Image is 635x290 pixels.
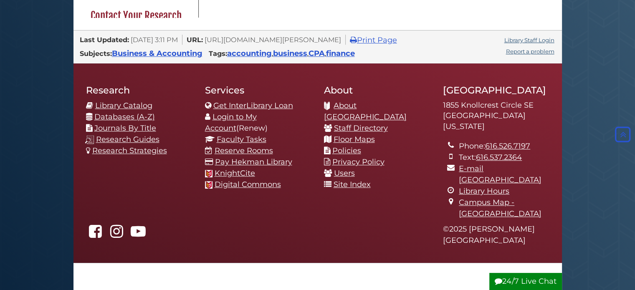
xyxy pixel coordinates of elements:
[334,124,388,133] a: Staff Directory
[205,170,213,177] img: Calvin favicon logo
[215,180,281,189] a: Digital Commons
[205,35,341,44] span: [URL][DOMAIN_NAME][PERSON_NAME]
[443,224,549,246] p: © 2025 [PERSON_NAME][GEOGRAPHIC_DATA]
[459,198,541,218] a: Campus Map - [GEOGRAPHIC_DATA]
[350,36,357,44] i: Print Page
[205,112,257,133] a: Login to My Account
[324,84,430,96] h2: About
[273,49,307,58] a: business
[96,135,159,144] a: Research Guides
[332,157,385,166] a: Privacy Policy
[112,49,202,58] a: Business & Accounting
[215,157,292,166] a: Pay Hekman Library
[326,49,355,58] a: finance
[215,169,255,178] a: KnightCite
[94,124,156,133] a: Journals By Title
[187,35,203,44] span: URL:
[227,49,272,58] a: accounting
[324,101,407,121] a: About [GEOGRAPHIC_DATA]
[489,273,562,290] button: 24/7 Live Chat
[205,181,213,189] img: Calvin favicon logo
[131,35,178,44] span: [DATE] 3:11 PM
[476,153,522,162] a: 616.537.2364
[205,84,311,96] h2: Services
[334,169,355,178] a: Users
[334,180,371,189] a: Site Index
[80,49,112,58] span: Subjects:
[94,112,155,121] a: Databases (A-Z)
[215,146,273,155] a: Reserve Rooms
[209,49,227,58] span: Tags:
[227,51,355,57] span: , , ,
[217,135,266,144] a: Faculty Tasks
[459,141,549,152] li: Phone:
[86,9,191,35] h2: Contact Your Research Librarian
[107,229,126,239] a: hekmanlibrary on Instagram
[332,146,361,155] a: Policies
[613,130,633,139] a: Back to Top
[92,146,167,155] a: Research Strategies
[443,84,549,96] h2: [GEOGRAPHIC_DATA]
[95,101,152,110] a: Library Catalog
[504,37,554,43] a: Library Staff Login
[334,135,375,144] a: Floor Maps
[85,135,94,144] img: research-guides-icon-white_37x37.png
[459,187,509,196] a: Library Hours
[213,101,293,110] a: Get InterLibrary Loan
[86,84,192,96] h2: Research
[506,48,554,55] a: Report a problem
[443,100,549,132] address: 1855 Knollcrest Circle SE [GEOGRAPHIC_DATA][US_STATE]
[459,164,541,184] a: E-mail [GEOGRAPHIC_DATA]
[350,35,397,45] a: Print Page
[459,152,549,163] li: Text:
[129,229,148,239] a: Hekman Library on YouTube
[205,111,311,134] li: (Renew)
[80,35,129,44] span: Last Updated:
[485,141,530,151] a: 616.526.7197
[86,229,105,239] a: Hekman Library on Facebook
[309,49,325,58] a: CPA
